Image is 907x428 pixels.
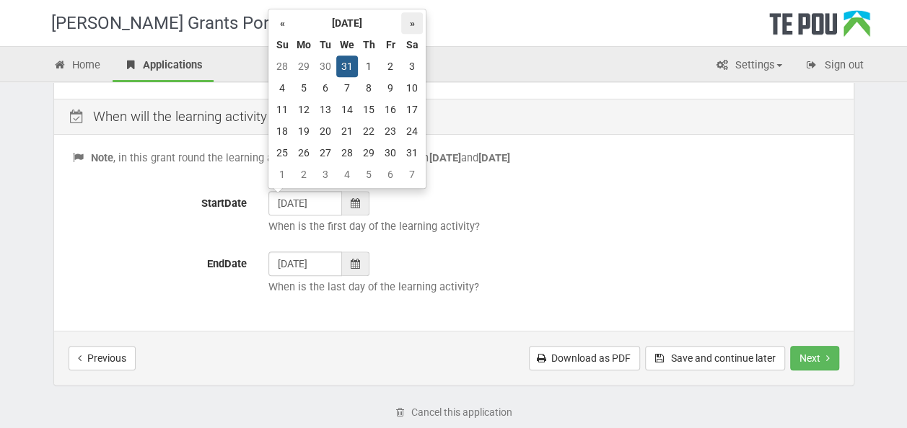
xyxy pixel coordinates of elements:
p: When is the last day of the learning activity? [268,280,836,295]
td: 2 [380,55,401,77]
div: When will the learning activity take place? [54,99,854,135]
td: 23 [380,120,401,142]
td: 19 [293,120,315,142]
td: 2 [293,164,315,185]
td: 22 [358,120,380,142]
td: 11 [271,99,293,120]
td: 15 [358,99,380,120]
td: 7 [336,77,358,99]
a: Applications [113,50,214,82]
span: EndDate [207,257,247,270]
td: 21 [336,120,358,142]
td: 6 [380,164,401,185]
td: 20 [315,120,336,142]
td: 27 [315,142,336,164]
button: Next step [790,346,839,370]
th: Mo [293,34,315,55]
td: 29 [358,142,380,164]
td: 7 [401,164,423,185]
td: 3 [401,55,423,77]
button: Save and continue later [645,346,785,370]
td: 4 [271,77,293,99]
td: 26 [293,142,315,164]
a: Home [43,50,112,82]
b: [DATE] [478,151,509,164]
p: , in this grant round the learning activity must commence between and [72,151,836,166]
td: 1 [271,164,293,185]
th: Su [271,34,293,55]
th: [DATE] [293,12,401,34]
td: 29 [293,55,315,77]
a: Download as PDF [529,346,640,370]
a: Sign out [794,50,875,82]
td: 6 [315,77,336,99]
th: Fr [380,34,401,55]
input: dd/mm/yyyy [268,251,342,276]
td: 9 [380,77,401,99]
td: 5 [293,77,315,99]
b: Note [91,151,113,164]
td: 31 [336,55,358,77]
td: 1 [358,55,380,77]
td: 8 [358,77,380,99]
td: 17 [401,99,423,120]
td: 14 [336,99,358,120]
td: 3 [315,164,336,185]
td: 31 [401,142,423,164]
td: 12 [293,99,315,120]
th: Sa [401,34,423,55]
input: dd/mm/yyyy [268,191,342,215]
td: 25 [271,142,293,164]
button: Previous step [69,346,136,370]
td: 28 [271,55,293,77]
th: » [401,12,423,34]
a: Cancel this application [385,400,522,424]
td: 13 [315,99,336,120]
td: 30 [315,55,336,77]
b: [DATE] [429,151,460,164]
th: Tu [315,34,336,55]
td: 30 [380,142,401,164]
span: StartDate [201,197,247,210]
td: 4 [336,164,358,185]
td: 18 [271,120,293,142]
a: Settings [705,50,793,82]
td: 5 [358,164,380,185]
div: Te Pou Logo [769,10,870,46]
td: 10 [401,77,423,99]
p: When is the first day of the learning activity? [268,219,836,234]
th: Th [358,34,380,55]
td: 16 [380,99,401,120]
th: We [336,34,358,55]
th: « [271,12,293,34]
td: 24 [401,120,423,142]
td: 28 [336,142,358,164]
